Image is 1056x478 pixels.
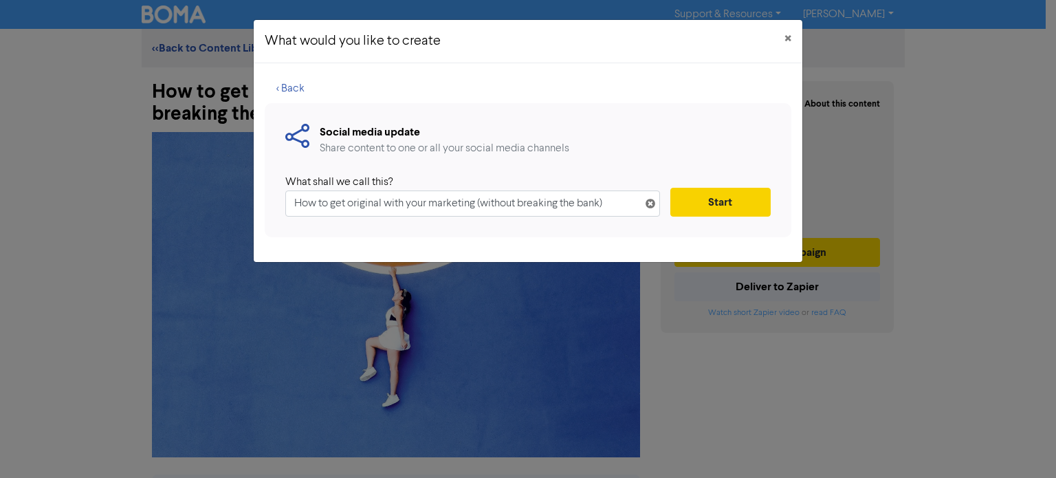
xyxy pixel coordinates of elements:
[265,74,316,103] button: < Back
[320,124,569,140] div: Social media update
[987,412,1056,478] iframe: Chat Widget
[784,29,791,50] span: ×
[320,140,569,157] div: Share content to one or all your social media channels
[285,174,650,191] div: What shall we call this?
[265,31,441,52] h5: What would you like to create
[773,20,802,58] button: Close
[670,188,771,217] button: Start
